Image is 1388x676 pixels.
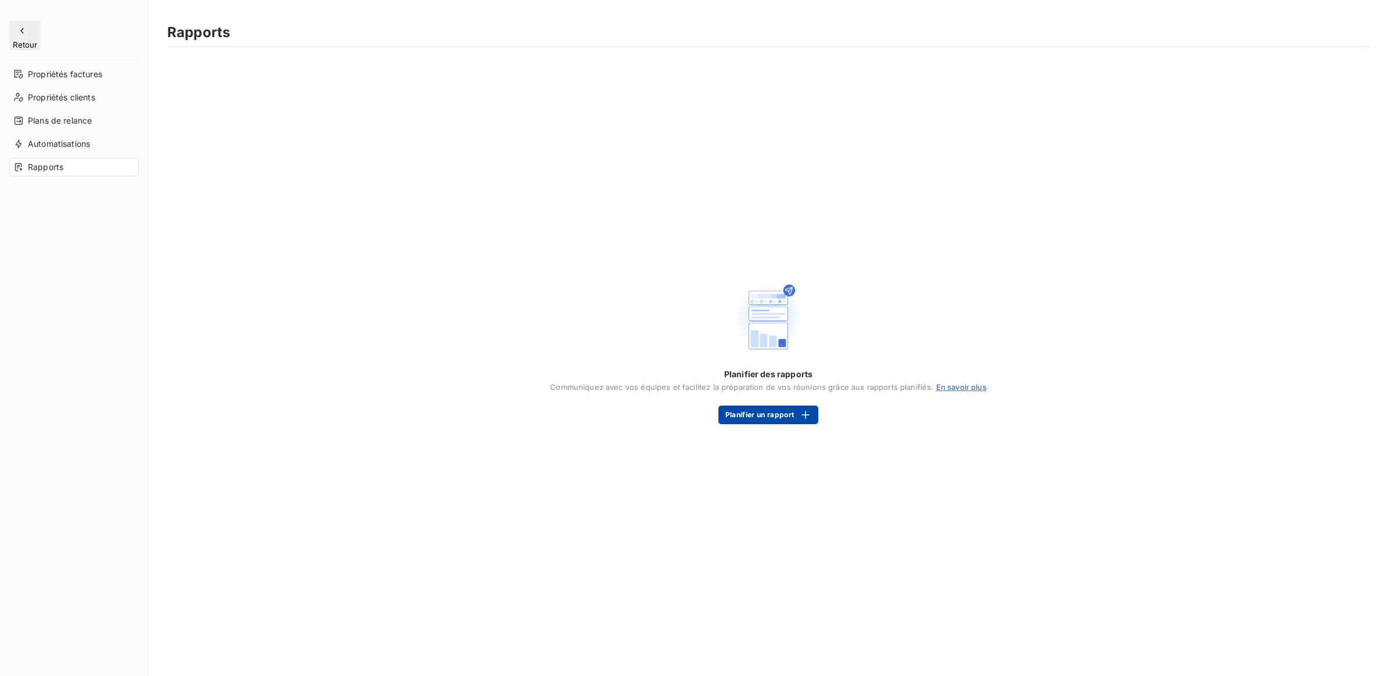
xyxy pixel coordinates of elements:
a: En savoir plus [936,382,987,392]
iframe: Intercom live chat [1349,637,1376,664]
a: Rapports [9,158,139,176]
span: Plans de relance [28,115,92,126]
span: Rapports [28,161,63,173]
span: Automatisations [28,138,90,150]
span: Retour [13,40,37,49]
button: Planifier un rapport [718,406,818,424]
button: Retour [9,21,41,50]
a: Propriétés factures [9,65,139,84]
img: Empty state [731,280,806,355]
a: Propriétés clients [9,88,139,107]
span: Propriétés factures [28,68,102,80]
a: Automatisations [9,135,139,153]
span: Communiquez avec vos équipes et facilitez la préparation de vos réunions grâce aux rapports plani... [550,382,987,392]
a: Plans de relance [9,111,139,130]
h3: Rapports [167,22,230,43]
span: Propriétés clients [28,92,95,103]
span: Planifier des rapports [724,368,812,380]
